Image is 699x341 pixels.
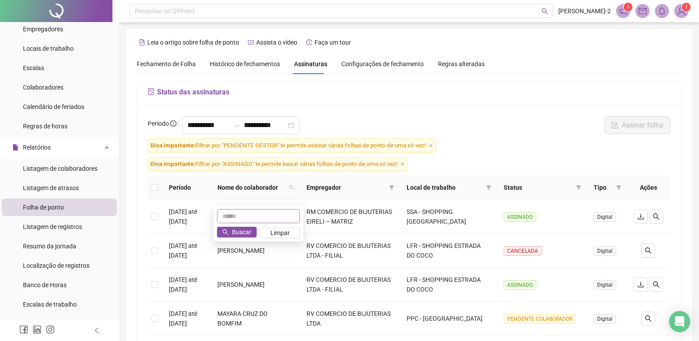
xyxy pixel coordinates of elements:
[162,234,210,268] td: [DATE] até [DATE]
[139,39,145,45] span: file-text
[387,181,396,194] span: filter
[645,315,652,322] span: search
[162,200,210,234] td: [DATE] até [DATE]
[400,234,497,268] td: LFR - SHOPPING ESTRADA DO COCO
[400,302,497,336] td: PPC - [GEOGRAPHIC_DATA]
[299,302,400,336] td: RV COMERCIO DE BIJUTERIAS LTDA
[232,227,251,237] span: Buscar
[314,39,351,46] span: Faça um tour
[685,4,688,10] span: 1
[389,185,394,190] span: filter
[23,301,77,308] span: Escalas de trabalho
[604,116,670,134] button: Assinar folha
[306,39,312,45] span: history
[270,228,290,238] span: Limpar
[256,39,297,46] span: Assista o vídeo
[639,7,647,15] span: mail
[407,183,482,192] span: Local de trabalho
[637,213,644,220] span: download
[23,26,63,33] span: Empregadores
[162,176,210,200] th: Período
[93,327,100,334] span: left
[147,39,239,46] span: Leia o artigo sobre folha de ponto
[248,39,254,45] span: youtube
[289,185,294,190] span: search
[23,243,76,250] span: Resumo da jornada
[558,6,611,16] span: [PERSON_NAME]-2
[504,314,576,324] span: PENDENTE COLABORADOR
[23,64,44,71] span: Escalas
[23,281,67,289] span: Banco de Horas
[23,165,97,172] span: Listagem de colaboradores
[594,212,616,222] span: Digital
[400,268,497,302] td: LFR - SHOPPING ESTRADA DO COCO
[148,120,169,127] span: Período
[19,325,28,334] span: facebook
[210,200,299,234] td: [PERSON_NAME] DE [PERSON_NAME]
[307,183,385,192] span: Empregador
[653,281,660,288] span: search
[594,280,616,290] span: Digital
[162,302,210,336] td: [DATE] até [DATE]
[504,212,536,222] span: ASSINADO
[23,103,84,110] span: Calendário de feriados
[438,61,485,67] span: Regras alteradas
[542,8,548,15] span: search
[637,281,644,288] span: download
[23,144,51,151] span: Relatórios
[576,185,581,190] span: filter
[210,268,299,302] td: [PERSON_NAME]
[210,234,299,268] td: [PERSON_NAME]
[23,123,67,130] span: Regras de horas
[594,314,616,324] span: Digital
[148,139,436,153] span: Filtrar por "PENDENTE GESTOR" te permite assinar várias folhas de ponto de uma só vez!
[594,183,613,192] span: Tipo
[260,228,300,238] button: Limpar
[299,200,400,234] td: RM COMERCIO DE BIJUTERIAS EIRELI – MATRIZ
[150,142,195,149] span: Dica importante:
[400,162,405,166] span: close
[653,213,660,220] span: search
[148,157,407,171] span: Filtrar por "ASSINADO" te permite baixar várias folhas de ponto de uma só vez!
[616,185,621,190] span: filter
[619,7,627,15] span: notification
[162,268,210,302] td: [DATE] até [DATE]
[287,181,296,194] span: search
[299,268,400,302] td: RV COMERCIO DE BIJUTERIAS LTDA - FILIAL
[148,88,155,95] span: file-sync
[150,161,195,167] span: Dica importante:
[574,181,583,194] span: filter
[504,183,572,192] span: Status
[299,234,400,268] td: RV COMERCIO DE BIJUTERIAS LTDA - FILIAL
[33,325,41,334] span: linkedin
[46,325,55,334] span: instagram
[217,183,285,192] span: Nome do colaborador
[614,181,623,194] span: filter
[504,280,536,290] span: ASSINADO
[23,262,90,269] span: Localização de registros
[486,185,491,190] span: filter
[624,3,632,11] sup: 1
[594,246,616,256] span: Digital
[222,229,228,235] span: search
[12,144,19,150] span: file
[627,176,670,200] th: Ações
[400,200,497,234] td: SSA - SHOPPING [GEOGRAPHIC_DATA]
[233,122,240,129] span: to
[23,223,82,230] span: Listagem de registros
[675,4,688,18] img: 83410
[341,61,424,67] span: Configurações de fechamento
[504,246,542,256] span: CANCELADA
[148,87,670,97] h5: Status das assinaturas
[429,143,433,148] span: close
[23,204,64,211] span: Folha de ponto
[210,60,280,67] span: Histórico de fechamentos
[484,181,493,194] span: filter
[210,302,299,336] td: MAYARA CRUZ DO BOMFIM
[170,120,176,127] span: info-circle
[217,227,257,237] button: Buscar
[669,311,690,332] div: Open Intercom Messenger
[658,7,666,15] span: bell
[294,61,327,67] span: Assinaturas
[137,60,196,67] span: Fechamento de Folha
